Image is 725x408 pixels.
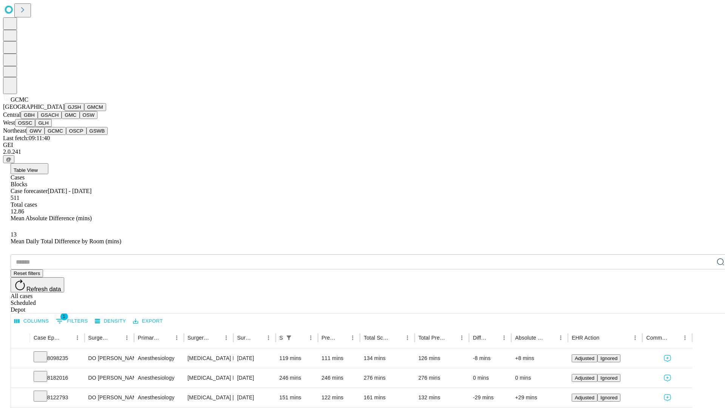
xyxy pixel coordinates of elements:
div: 161 mins [364,388,411,407]
div: 8182016 [34,368,81,388]
button: Show filters [54,315,90,327]
div: -29 mins [473,388,507,407]
div: Surgery Name [188,335,210,341]
div: [DATE] [237,368,272,388]
button: Menu [630,332,640,343]
div: 111 mins [322,349,356,368]
button: GJSH [65,103,84,111]
span: 13 [11,231,17,238]
div: GEI [3,142,722,148]
button: Sort [295,332,305,343]
button: Sort [446,332,457,343]
button: Select columns [12,315,51,327]
button: Density [93,315,128,327]
div: Case Epic Id [34,335,61,341]
div: 1 active filter [284,332,294,343]
button: Sort [545,332,555,343]
div: -8 mins [473,349,507,368]
span: West [3,119,15,126]
span: 12.86 [11,208,24,215]
button: Sort [210,332,221,343]
span: GCMC [11,96,28,103]
span: Adjusted [575,395,594,400]
div: [MEDICAL_DATA] [MEDICAL_DATA] [188,388,230,407]
div: 276 mins [418,368,466,388]
span: Table View [14,167,38,173]
div: Anesthesiology [138,368,180,388]
span: @ [6,156,11,162]
div: 0 mins [515,368,564,388]
button: Table View [11,163,48,174]
span: [DATE] - [DATE] [48,188,91,194]
div: [MEDICAL_DATA] PARTIAL [MEDICAL_DATA] WITH ANASTOMOSIS [188,368,230,388]
button: Menu [221,332,231,343]
span: Central [3,111,21,118]
div: [DATE] [237,388,272,407]
div: 126 mins [418,349,466,368]
div: 2.0.241 [3,148,722,155]
div: DO [PERSON_NAME] [PERSON_NAME] [88,368,130,388]
button: Menu [347,332,358,343]
button: Reset filters [11,269,43,277]
div: Anesthesiology [138,349,180,368]
div: [MEDICAL_DATA] DIAGNOSTIC [188,349,230,368]
button: Sort [392,332,402,343]
div: Total Predicted Duration [418,335,446,341]
button: Export [131,315,165,327]
button: GMC [62,111,79,119]
button: Menu [499,332,509,343]
button: Ignored [597,374,620,382]
button: GCMC [45,127,66,135]
span: Ignored [600,355,617,361]
button: Menu [305,332,316,343]
button: GSWB [86,127,108,135]
button: Sort [253,332,263,343]
span: 511 [11,195,19,201]
div: 8098235 [34,349,81,368]
div: Scheduled In Room Duration [279,335,283,341]
div: Absolute Difference [515,335,544,341]
button: Adjusted [572,374,597,382]
button: Sort [161,332,171,343]
div: 0 mins [473,368,507,388]
div: Surgeon Name [88,335,110,341]
button: Show filters [284,332,294,343]
button: OSCP [66,127,86,135]
button: OSW [80,111,98,119]
button: Menu [72,332,83,343]
span: Mean Daily Total Difference by Room (mins) [11,238,121,244]
span: [GEOGRAPHIC_DATA] [3,104,65,110]
button: Adjusted [572,394,597,402]
button: Expand [15,372,26,385]
span: Northeast [3,127,26,134]
div: +29 mins [515,388,564,407]
button: Menu [555,332,566,343]
span: Reset filters [14,270,40,276]
div: Primary Service [138,335,160,341]
button: @ [3,155,14,163]
button: GLH [35,119,51,127]
div: 8122793 [34,388,81,407]
div: Total Scheduled Duration [364,335,391,341]
button: Ignored [597,394,620,402]
span: Case forecaster [11,188,48,194]
button: GBH [21,111,38,119]
div: 134 mins [364,349,411,368]
button: Menu [171,332,182,343]
button: GMCM [84,103,106,111]
button: Adjusted [572,354,597,362]
div: Predicted In Room Duration [322,335,336,341]
button: Expand [15,391,26,405]
span: Refresh data [26,286,61,292]
span: Adjusted [575,355,594,361]
button: OSSC [15,119,35,127]
div: Surgery Date [237,335,252,341]
div: 132 mins [418,388,466,407]
span: Last fetch: 09:11:40 [3,135,50,141]
button: Sort [62,332,72,343]
button: Menu [263,332,274,343]
button: GWV [26,127,45,135]
div: EHR Action [572,335,599,341]
span: Total cases [11,201,37,208]
span: Ignored [600,375,617,381]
